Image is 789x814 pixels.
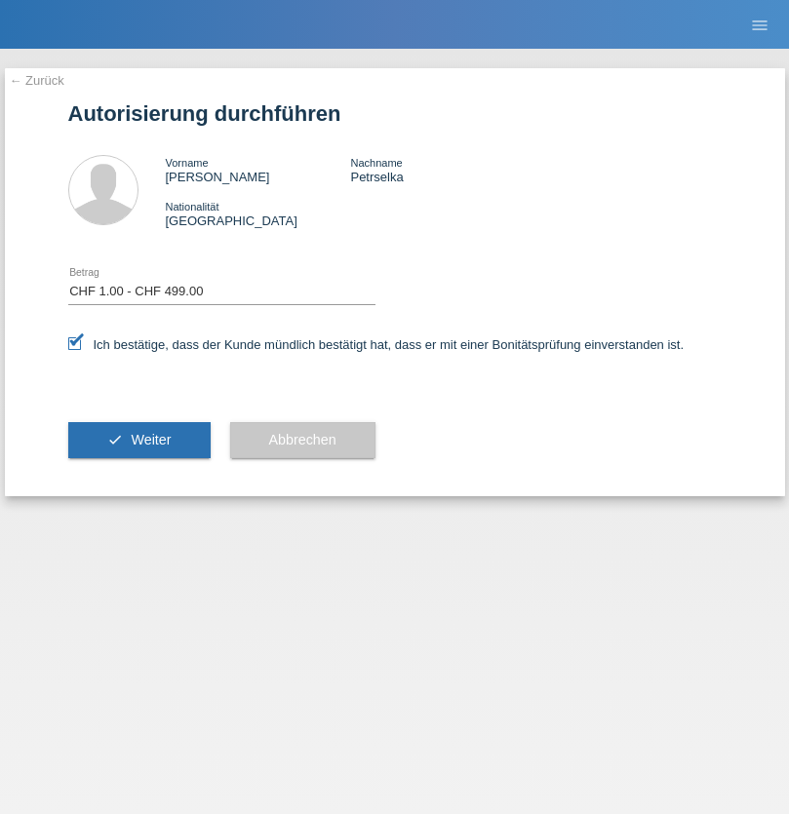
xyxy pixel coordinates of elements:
[10,73,64,88] a: ← Zurück
[350,155,535,184] div: Petrselka
[68,422,211,459] button: check Weiter
[740,19,779,30] a: menu
[750,16,769,35] i: menu
[68,101,722,126] h1: Autorisierung durchführen
[166,199,351,228] div: [GEOGRAPHIC_DATA]
[166,155,351,184] div: [PERSON_NAME]
[107,432,123,447] i: check
[269,432,336,447] span: Abbrechen
[166,201,219,213] span: Nationalität
[230,422,375,459] button: Abbrechen
[166,157,209,169] span: Vorname
[131,432,171,447] span: Weiter
[350,157,402,169] span: Nachname
[68,337,685,352] label: Ich bestätige, dass der Kunde mündlich bestätigt hat, dass er mit einer Bonitätsprüfung einversta...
